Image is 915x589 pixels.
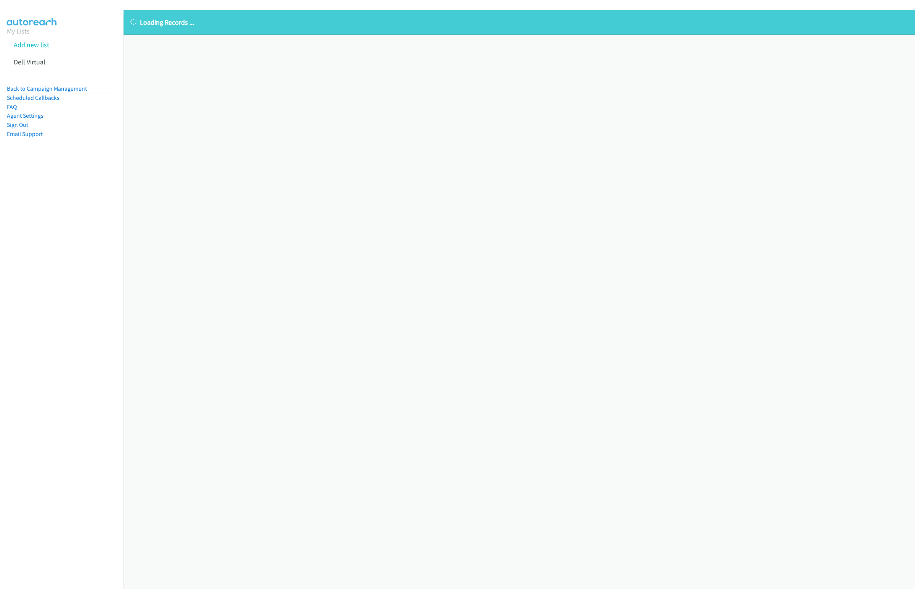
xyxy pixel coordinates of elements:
[7,112,43,119] a: Agent Settings
[7,121,28,128] a: Sign Out
[7,103,17,110] a: FAQ
[14,40,49,49] a: Add new list
[130,17,908,27] p: Loading Records ...
[7,94,59,101] a: Scheduled Callbacks
[14,58,45,66] a: Dell Virtual
[7,130,43,138] a: Email Support
[7,27,30,35] a: My Lists
[7,85,87,92] a: Back to Campaign Management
